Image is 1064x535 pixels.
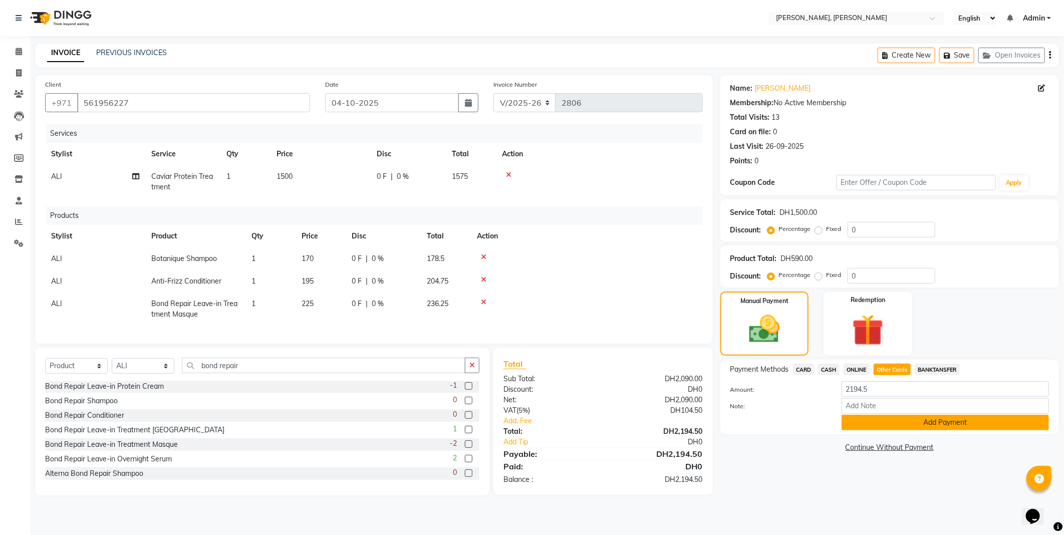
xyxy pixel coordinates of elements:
[793,364,815,375] span: CARD
[45,468,143,479] div: Alterna Bond Repair Shampoo
[372,253,384,264] span: 0 %
[740,297,788,306] label: Manual Payment
[251,299,255,308] span: 1
[427,254,444,263] span: 178.5
[603,460,710,472] div: DH0
[730,156,753,166] div: Points:
[518,406,528,414] span: 5%
[766,141,804,152] div: 26-09-2025
[352,299,362,309] span: 0 F
[730,225,761,235] div: Discount:
[851,296,885,305] label: Redemption
[366,299,368,309] span: |
[1022,495,1054,525] iframe: chat widget
[453,467,457,478] span: 0
[450,438,457,449] span: -2
[781,253,813,264] div: DH590.00
[842,311,893,350] img: _gift.svg
[296,225,346,247] th: Price
[427,277,448,286] span: 204.75
[45,93,78,112] button: +971
[453,453,457,463] span: 2
[837,175,996,190] input: Enter Offer / Coupon Code
[302,254,314,263] span: 170
[493,80,537,89] label: Invoice Number
[371,143,446,165] th: Disc
[45,410,124,421] div: Bond Repair Conditioner
[151,277,221,286] span: Anti-Frizz Conditioner
[45,425,224,435] div: Bond Repair Leave-in Treatment [GEOGRAPHIC_DATA]
[151,254,217,263] span: Botanique Shampoo
[496,426,603,437] div: Total:
[145,225,245,247] th: Product
[377,171,387,182] span: 0 F
[251,277,255,286] span: 1
[45,80,61,89] label: Client
[51,299,62,308] span: ALI
[603,384,710,395] div: DH0
[45,396,118,406] div: Bond Repair Shampoo
[496,374,603,384] div: Sub Total:
[878,48,935,63] button: Create New
[26,4,94,32] img: logo
[220,143,271,165] th: Qty
[366,276,368,287] span: |
[145,143,220,165] th: Service
[496,143,703,165] th: Action
[603,426,710,437] div: DH2,194.50
[96,48,167,57] a: PREVIOUS INVOICES
[730,271,761,282] div: Discount:
[47,44,84,62] a: INVOICE
[621,437,710,447] div: DH0
[496,460,603,472] div: Paid:
[723,385,834,394] label: Amount:
[842,398,1049,414] input: Add Note
[603,448,710,460] div: DH2,194.50
[277,172,293,181] span: 1500
[391,171,393,182] span: |
[251,254,255,263] span: 1
[151,172,213,191] span: Caviar Protein Treatment
[722,442,1057,453] a: Continue Without Payment
[45,439,178,450] div: Bond Repair Leave-in Treatment Masque
[302,277,314,286] span: 195
[51,277,62,286] span: ALI
[151,299,237,319] span: Bond Repair Leave-in Treatment Masque
[453,395,457,405] span: 0
[496,395,603,405] div: Net:
[496,448,603,460] div: Payable:
[844,364,870,375] span: ONLINE
[827,224,842,233] label: Fixed
[755,156,759,166] div: 0
[45,381,164,392] div: Bond Repair Leave-in Protein Cream
[325,80,339,89] label: Date
[978,48,1045,63] button: Open Invoices
[397,171,409,182] span: 0 %
[226,172,230,181] span: 1
[496,384,603,395] div: Discount:
[51,254,62,263] span: ALI
[603,395,710,405] div: DH2,090.00
[446,143,496,165] th: Total
[496,437,621,447] a: Add Tip
[421,225,471,247] th: Total
[772,112,780,123] div: 13
[453,409,457,420] span: 0
[346,225,421,247] th: Disc
[496,405,603,416] div: ( )
[46,206,710,225] div: Products
[779,271,811,280] label: Percentage
[1023,13,1045,24] span: Admin
[730,253,777,264] div: Product Total:
[471,225,703,247] th: Action
[818,364,840,375] span: CASH
[842,381,1049,397] input: Amount
[874,364,911,375] span: Other Cards
[739,312,789,347] img: _cash.svg
[730,364,789,375] span: Payment Methods
[827,271,842,280] label: Fixed
[45,454,172,464] div: Bond Repair Leave-in Overnight Serum
[182,358,465,373] input: Search or Scan
[271,143,371,165] th: Price
[730,177,837,188] div: Coupon Code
